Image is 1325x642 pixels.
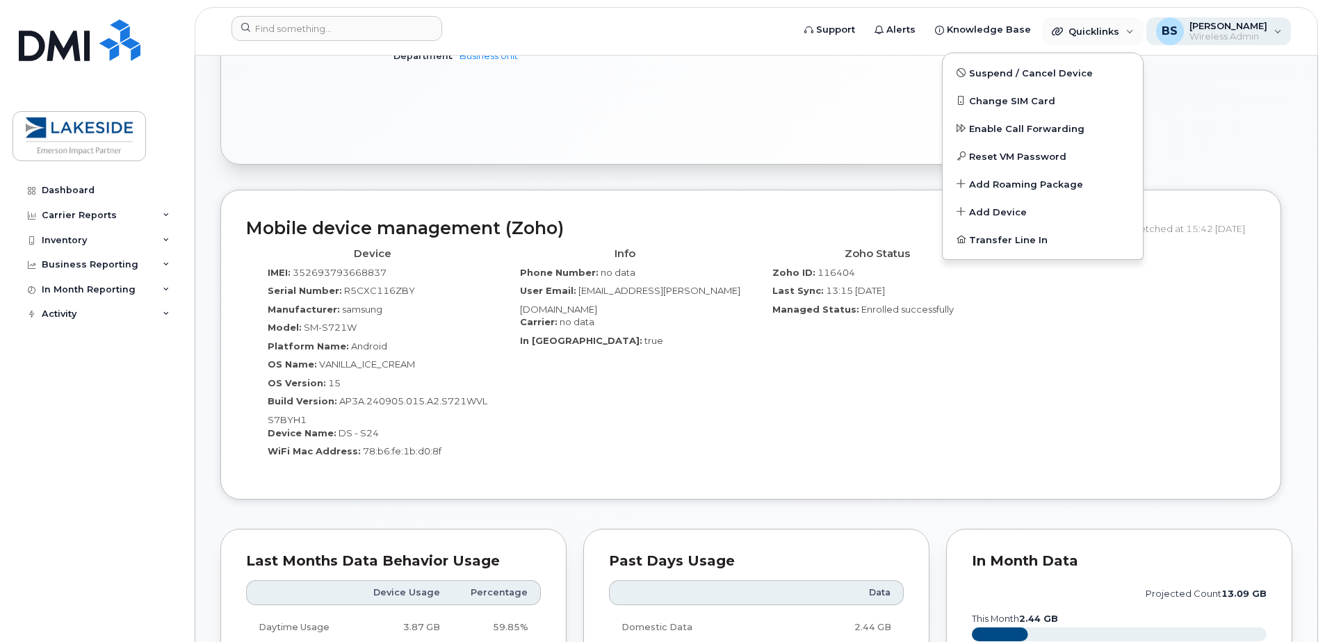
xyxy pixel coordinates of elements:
[342,304,382,315] span: samsung
[268,358,317,371] label: OS Name:
[772,284,824,297] label: Last Sync:
[1146,17,1292,45] div: Basnet, Saiyam
[520,334,642,347] label: In [GEOGRAPHIC_DATA]:
[861,304,954,315] span: Enrolled successfully
[560,316,594,327] span: no data
[886,23,916,37] span: Alerts
[268,427,336,440] label: Device Name:
[969,122,1084,136] span: Enable Call Forwarding
[520,284,576,297] label: User Email:
[246,554,541,568] div: Last Months Data Behavior Usage
[969,233,1048,247] span: Transfer Line In
[363,445,441,456] span: 78:b6:fe:1b:d0:8f
[818,267,855,278] span: 116404
[1019,614,1058,624] tspan: 2.44 GB
[644,335,663,346] span: true
[393,51,460,61] span: Department
[453,580,541,605] th: Percentage
[268,395,487,425] span: AP3A.240905.015.A2.S721WVLS7BYH1
[969,67,1093,81] span: Suspend / Cancel Device
[609,554,904,568] div: Past Days Usage
[772,266,815,279] label: Zoho ID:
[969,150,1066,164] span: Reset VM Password
[246,219,1102,238] h2: Mobile device management (Zoho)
[268,303,340,316] label: Manufacturer:
[969,94,1055,108] span: Change SIM Card
[268,284,342,297] label: Serial Number:
[969,206,1027,220] span: Add Device
[826,285,885,296] span: 13:15 [DATE]
[268,377,326,390] label: OS Version:
[339,427,379,438] span: DS - S24
[509,248,740,260] h4: Info
[969,178,1083,192] span: Add Roaming Package
[795,16,865,44] a: Support
[972,554,1267,568] div: In Month Data
[816,23,855,37] span: Support
[304,322,357,333] span: SM-S721W
[601,267,635,278] span: no data
[231,16,442,41] input: Find something...
[1162,23,1178,40] span: BS
[1146,588,1267,599] text: projected count
[344,285,415,296] span: R5CXC116ZBY
[1068,26,1119,37] span: Quicklinks
[520,266,599,279] label: Phone Number:
[257,248,488,260] h4: Device
[520,285,740,315] span: [EMAIL_ADDRESS][PERSON_NAME][DOMAIN_NAME]
[460,51,518,61] a: Business Unit
[774,580,904,605] th: Data
[268,395,337,408] label: Build Version:
[319,359,415,370] span: VANILLA_ICE_CREAM
[1221,588,1267,599] tspan: 13.09 GB
[865,16,925,44] a: Alerts
[268,266,291,279] label: IMEI:
[925,16,1041,44] a: Knowledge Base
[943,198,1143,226] a: Add Device
[328,377,341,388] span: 15
[772,303,859,316] label: Managed Status:
[1112,215,1255,242] div: Data fetched at 15:42 [DATE]
[268,340,349,353] label: Platform Name:
[520,315,558,329] label: Carrier:
[1189,20,1267,31] span: [PERSON_NAME]
[268,321,302,334] label: Model:
[351,340,387,352] span: Android
[268,445,361,458] label: WiFi Mac Address:
[355,580,453,605] th: Device Usage
[947,23,1031,37] span: Knowledge Base
[293,267,387,278] span: 352693793668837
[761,248,993,260] h4: Zoho Status
[1042,17,1144,45] div: Quicklinks
[971,614,1058,624] text: this month
[1189,31,1267,42] span: Wireless Admin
